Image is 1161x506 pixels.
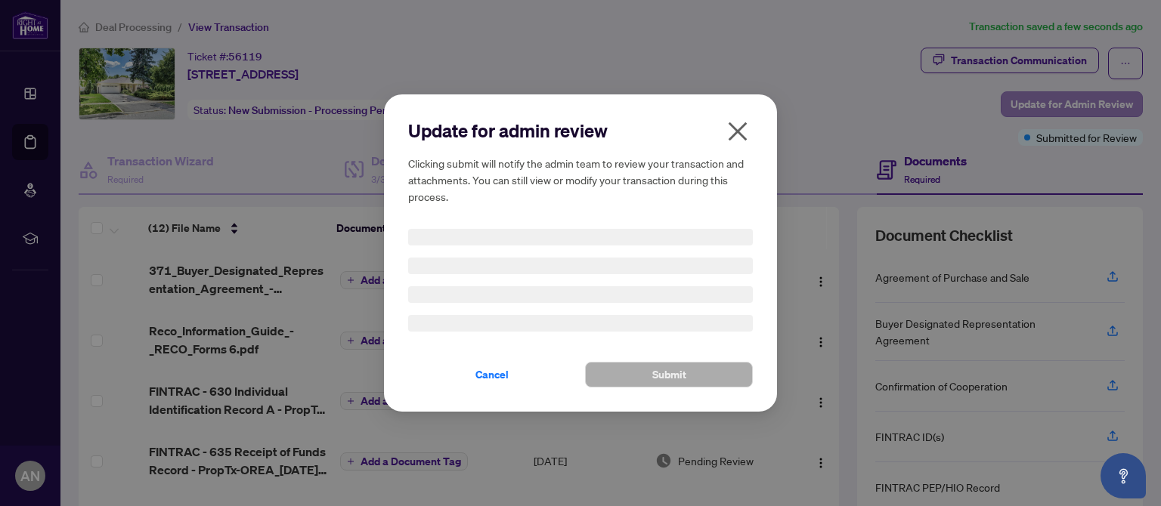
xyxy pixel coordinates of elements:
[408,362,576,387] button: Cancel
[726,119,750,143] span: close
[475,363,509,387] span: Cancel
[585,362,753,387] button: Submit
[408,155,753,205] h5: Clicking submit will notify the admin team to review your transaction and attachments. You can st...
[408,119,753,143] h2: Update for admin review
[1101,453,1146,498] button: Open asap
